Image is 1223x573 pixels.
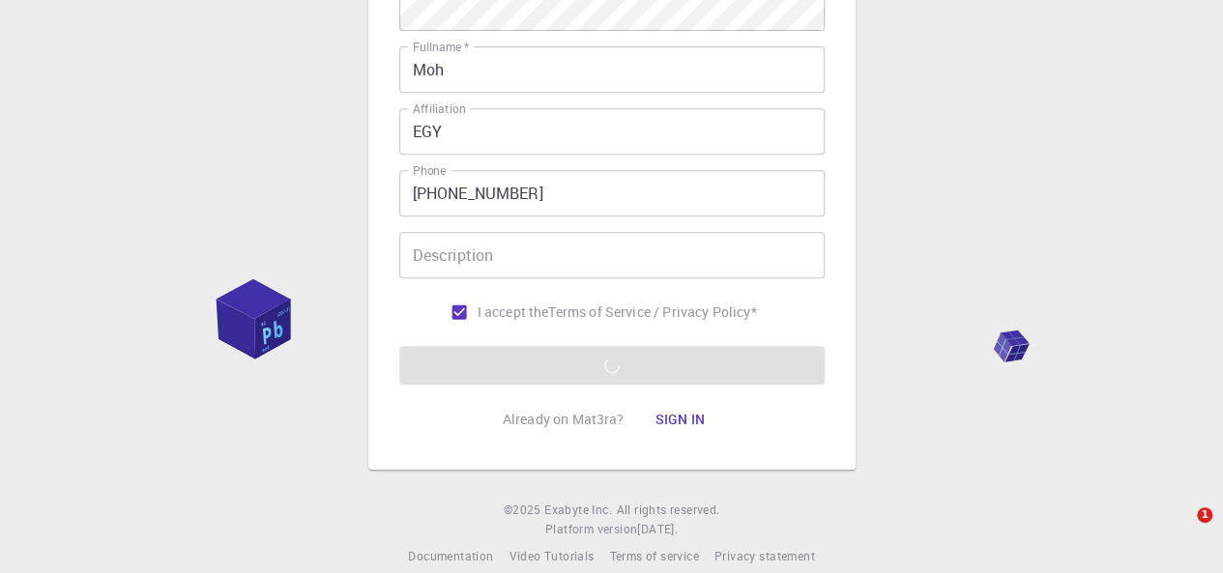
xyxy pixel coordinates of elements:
span: Privacy statement [714,548,815,563]
span: Exabyte Inc. [544,501,612,517]
label: Fullname [413,39,469,55]
span: Terms of service [609,548,698,563]
a: Video Tutorials [509,547,594,566]
span: I accept the [478,302,549,322]
span: © 2025 [504,501,544,520]
p: Already on Mat3ra? [503,410,625,429]
a: Privacy statement [714,547,815,566]
span: Video Tutorials [509,548,594,563]
span: Documentation [408,548,493,563]
span: All rights reserved. [616,501,719,520]
span: 1 [1197,507,1212,523]
iframe: Intercom live chat [1157,507,1204,554]
a: Terms of Service / Privacy Policy* [548,302,756,322]
span: Platform version [545,520,637,539]
label: Phone [413,162,446,179]
span: [DATE] . [637,521,678,536]
label: Affiliation [413,100,465,117]
a: [DATE]. [637,520,678,539]
a: Documentation [408,547,493,566]
a: Exabyte Inc. [544,501,612,520]
p: Terms of Service / Privacy Policy * [548,302,756,322]
a: Terms of service [609,547,698,566]
button: Sign in [639,400,720,439]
